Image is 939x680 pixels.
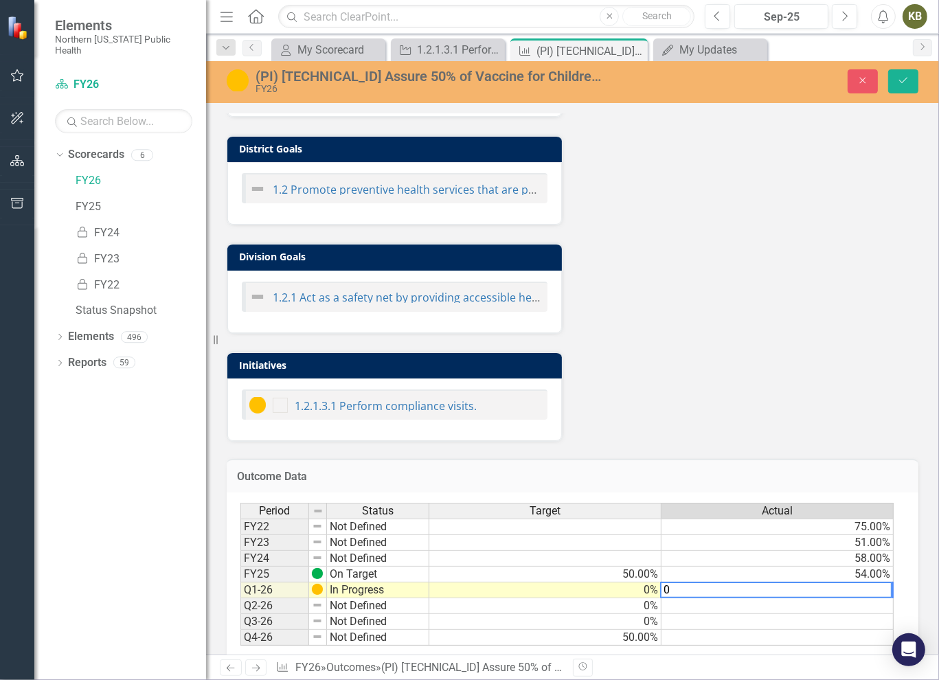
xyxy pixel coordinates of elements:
td: 0% [429,582,661,598]
td: 0% [429,614,661,630]
td: 75.00% [661,519,894,535]
a: 1.2.1.3.1 Perform compliance visits. [295,398,477,413]
td: FY22 [240,519,309,535]
a: My Scorecard [275,41,382,58]
a: FY25 [76,199,206,215]
td: Not Defined [327,630,429,646]
td: 51.00% [661,535,894,551]
td: 50.00% [429,630,661,646]
button: KB [903,4,927,29]
img: ClearPoint Strategy [5,14,32,41]
span: Status [362,505,394,517]
td: 54.00% [661,567,894,582]
a: FY24 [76,225,206,241]
input: Search ClearPoint... [278,5,694,29]
td: Not Defined [327,598,429,614]
a: Status Snapshot [76,303,206,319]
img: In Progress [249,397,266,413]
div: (PI) [TECHNICAL_ID] Assure 50% of Vaccine for Children (VFC) providers receive a compliance visit... [381,661,890,674]
a: 1.2 Promote preventive health services that are proven to improve health outcomes in the community. [273,182,806,197]
td: 58.00% [661,551,894,567]
span: Search [642,10,672,21]
a: FY26 [295,661,321,674]
img: 8DAGhfEEPCf229AAAAAElFTkSuQmCC [313,506,324,517]
td: Q4-26 [240,630,309,646]
a: Elements [68,329,114,345]
div: 59 [113,357,135,369]
span: Target [530,505,561,517]
h3: District Goals [239,144,555,154]
h3: Outcome Data [237,471,908,483]
td: FY25 [240,567,309,582]
button: Search [622,7,691,26]
td: Not Defined [327,551,429,567]
img: 8DAGhfEEPCf229AAAAAElFTkSuQmCC [312,521,323,532]
a: 1.2.1.3.1 Perform compliance visits. [394,41,501,58]
div: My Updates [679,41,764,58]
a: FY26 [76,173,206,189]
div: FY26 [256,84,606,94]
td: Q1-26 [240,582,309,598]
a: FY23 [76,251,206,267]
td: Q3-26 [240,614,309,630]
img: In Progress [227,69,249,91]
img: 8DAGhfEEPCf229AAAAAElFTkSuQmCC [312,536,323,547]
div: Sep-25 [739,9,824,25]
div: (PI) [TECHNICAL_ID] Assure 50% of Vaccine for Children (VFC) providers receive a compliance visit... [256,69,606,84]
div: Open Intercom Messenger [892,633,925,666]
div: 1.2.1.3.1 Perform compliance visits. [417,41,501,58]
td: Q2-26 [240,598,309,614]
a: FY26 [55,77,192,93]
a: FY22 [76,277,206,293]
div: » » [275,660,562,676]
div: (PI) [TECHNICAL_ID] Assure 50% of Vaccine for Children (VFC) providers receive a compliance visit... [536,43,644,60]
td: In Progress [327,582,429,598]
a: Scorecards [68,147,124,163]
img: Not Defined [249,288,266,305]
small: Northern [US_STATE] Public Health [55,34,192,56]
a: My Updates [657,41,764,58]
span: Elements [55,17,192,34]
td: Not Defined [327,614,429,630]
a: Reports [68,355,106,371]
td: Not Defined [327,535,429,551]
input: Search Below... [55,109,192,133]
td: 0% [429,598,661,614]
td: Not Defined [327,519,429,535]
span: Period [260,505,291,517]
img: 8DAGhfEEPCf229AAAAAElFTkSuQmCC [312,615,323,626]
td: FY23 [240,535,309,551]
img: wGx2qEnQ2cMDAAAAABJRU5ErkJggg== [312,584,323,595]
img: Not Defined [249,181,266,197]
img: 8DAGhfEEPCf229AAAAAElFTkSuQmCC [312,552,323,563]
a: Outcomes [326,661,376,674]
img: 8DAGhfEEPCf229AAAAAElFTkSuQmCC [312,600,323,611]
img: wGx2qEnQ2cMDAAAAABJRU5ErkJggg== [312,568,323,579]
td: On Target [327,567,429,582]
img: 8DAGhfEEPCf229AAAAAElFTkSuQmCC [312,631,323,642]
h3: Division Goals [239,251,555,262]
td: 50.00% [429,567,661,582]
div: 496 [121,331,148,343]
span: Actual [762,505,793,517]
div: 6 [131,149,153,161]
h3: Initiatives [239,360,555,370]
div: My Scorecard [297,41,382,58]
td: FY24 [240,551,309,567]
button: Sep-25 [734,4,828,29]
